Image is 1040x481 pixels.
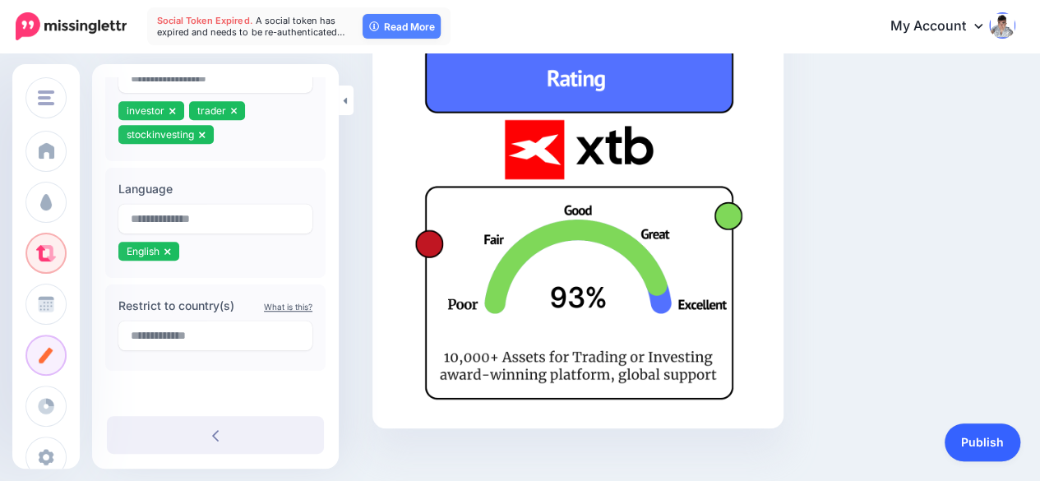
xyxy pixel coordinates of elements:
span: investor [127,104,164,117]
span: stockinvesting [127,128,194,141]
span: Social Token Expired. [157,15,252,26]
span: A social token has expired and needs to be re-authenticated… [157,15,344,38]
label: Restrict to country(s) [118,296,312,316]
a: What is this? [264,302,312,312]
img: Missinglettr [16,12,127,40]
a: Read More [363,14,441,39]
label: Language [118,179,312,199]
img: 5DJSO67KRBQ0I8WCQL0YXAURRE7OEC1K.png [392,37,764,409]
a: My Account [874,7,1015,47]
span: English [127,245,159,257]
span: trader [197,104,226,117]
img: menu.png [38,90,54,105]
a: Publish [945,423,1020,461]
